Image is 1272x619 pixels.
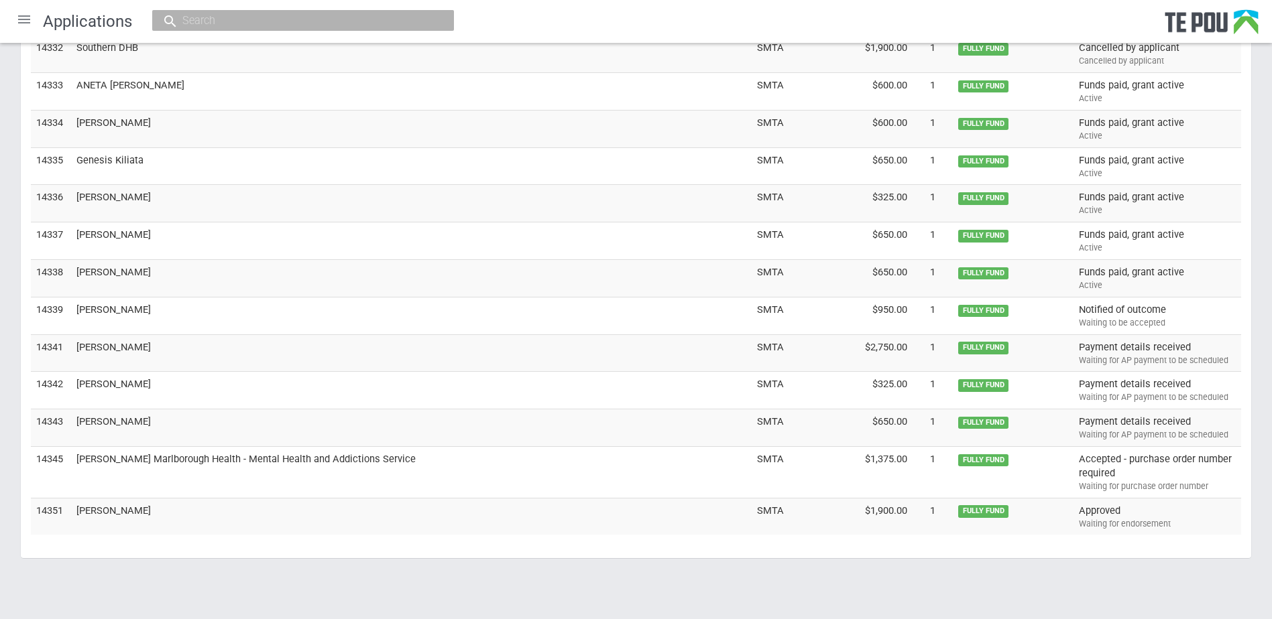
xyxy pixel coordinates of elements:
span: FULLY FUND [958,155,1008,167]
td: SMTA [752,110,792,147]
td: Payment details received [1074,334,1241,372]
td: 14333 [31,73,71,111]
span: FULLY FUND [958,43,1008,55]
span: FULLY FUND [958,118,1008,130]
td: $650.00 [792,260,913,297]
td: $325.00 [792,372,913,409]
td: 1 [913,36,953,73]
td: Funds paid, grant active [1074,185,1241,222]
td: [PERSON_NAME] [71,260,752,297]
td: 1 [913,372,953,409]
td: $650.00 [792,222,913,260]
td: ANETA [PERSON_NAME] [71,73,752,111]
td: SMTA [752,297,792,334]
span: FULLY FUND [958,80,1008,92]
td: 1 [913,334,953,372]
div: Active [1079,279,1236,291]
td: SMTA [752,222,792,260]
div: Waiting to be accepted [1079,317,1236,329]
div: Active [1079,130,1236,142]
td: Funds paid, grant active [1074,147,1241,185]
span: FULLY FUND [958,230,1008,242]
td: Southern DHB [71,36,752,73]
td: [PERSON_NAME] Marlborough Health - Mental Health and Addictions Service [71,446,752,498]
td: $650.00 [792,147,913,185]
td: $600.00 [792,73,913,111]
td: Cancelled by applicant [1074,36,1241,73]
td: [PERSON_NAME] [71,409,752,447]
td: 1 [913,110,953,147]
td: $950.00 [792,297,913,334]
td: [PERSON_NAME] [71,297,752,334]
span: FULLY FUND [958,417,1008,429]
div: Waiting for AP payment to be scheduled [1079,354,1236,366]
td: Notified of outcome [1074,297,1241,334]
td: SMTA [752,73,792,111]
div: Active [1079,167,1236,180]
td: SMTA [752,260,792,297]
td: [PERSON_NAME] [71,110,752,147]
span: FULLY FUND [958,305,1008,317]
td: $1,900.00 [792,498,913,535]
div: Active [1079,204,1236,216]
td: SMTA [752,36,792,73]
td: Accepted - purchase order number required [1074,446,1241,498]
td: 1 [913,446,953,498]
td: Funds paid, grant active [1074,222,1241,260]
td: SMTA [752,498,792,535]
td: Approved [1074,498,1241,535]
td: 14334 [31,110,71,147]
td: 1 [913,73,953,111]
span: FULLY FUND [958,342,1008,354]
input: Search [178,13,414,27]
td: 14336 [31,185,71,222]
td: 1 [913,409,953,447]
div: Active [1079,92,1236,105]
td: 1 [913,498,953,535]
td: [PERSON_NAME] [71,222,752,260]
td: $600.00 [792,110,913,147]
span: FULLY FUND [958,192,1008,204]
td: $1,900.00 [792,36,913,73]
td: Payment details received [1074,372,1241,409]
td: Funds paid, grant active [1074,110,1241,147]
td: [PERSON_NAME] [71,498,752,535]
td: 1 [913,260,953,297]
td: SMTA [752,409,792,447]
div: Waiting for AP payment to be scheduled [1079,429,1236,441]
td: Genesis Kiliata [71,147,752,185]
td: 14337 [31,222,71,260]
td: 14351 [31,498,71,535]
td: 1 [913,222,953,260]
span: FULLY FUND [958,454,1008,466]
div: Cancelled by applicant [1079,55,1236,67]
td: 14345 [31,446,71,498]
td: $325.00 [792,185,913,222]
td: 14341 [31,334,71,372]
td: 14339 [31,297,71,334]
td: 14343 [31,409,71,447]
td: [PERSON_NAME] [71,185,752,222]
td: SMTA [752,147,792,185]
td: [PERSON_NAME] [71,372,752,409]
div: Waiting for endorsement [1079,518,1236,530]
td: Funds paid, grant active [1074,260,1241,297]
div: Waiting for AP payment to be scheduled [1079,391,1236,403]
td: SMTA [752,334,792,372]
div: Active [1079,242,1236,254]
td: Funds paid, grant active [1074,73,1241,111]
div: Waiting for purchase order number [1079,480,1236,492]
td: SMTA [752,372,792,409]
td: $2,750.00 [792,334,913,372]
td: Payment details received [1074,409,1241,447]
td: 1 [913,185,953,222]
span: FULLY FUND [958,379,1008,391]
td: 14335 [31,147,71,185]
td: [PERSON_NAME] [71,334,752,372]
td: 1 [913,297,953,334]
td: 14332 [31,36,71,73]
td: SMTA [752,185,792,222]
td: 14342 [31,372,71,409]
span: FULLY FUND [958,267,1008,279]
td: 1 [913,147,953,185]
